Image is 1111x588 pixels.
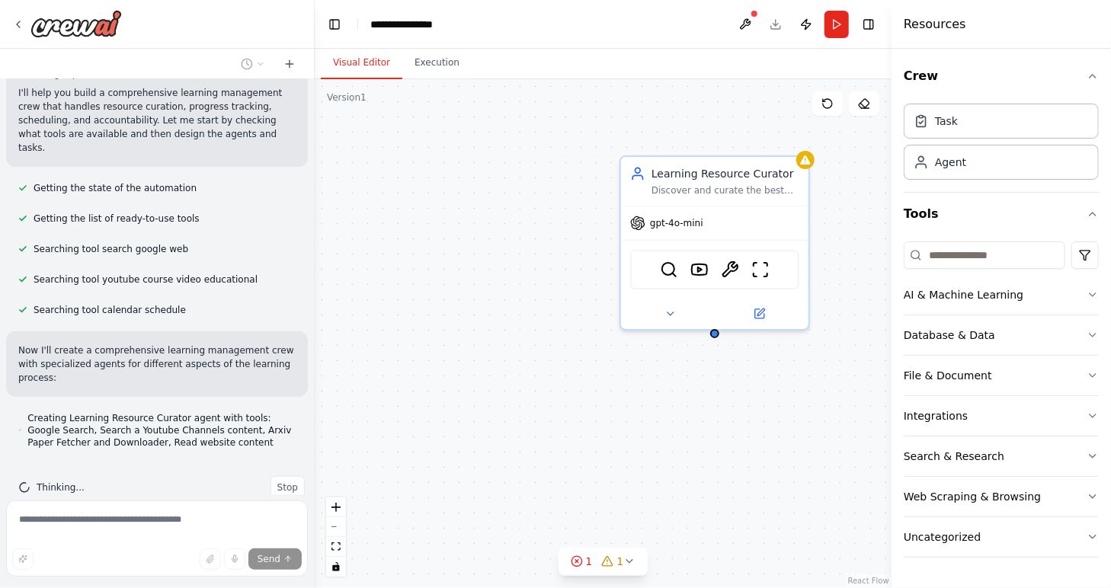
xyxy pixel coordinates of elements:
img: SerplyWebSearchTool [660,260,678,279]
div: Tools [904,235,1099,570]
span: Stop [277,481,298,494]
p: Now I'll create a comprehensive learning management crew with specialized agents for different as... [18,344,296,385]
button: AI & Machine Learning [904,275,1099,315]
h4: Resources [904,15,966,34]
span: gpt-4o-mini [650,217,703,229]
span: Thinking... [37,481,85,494]
button: Hide right sidebar [858,14,879,35]
span: Getting the list of ready-to-use tools [34,213,200,225]
span: Send [258,553,280,565]
div: Discover and curate the best learning resources for {subject} based on {learning_level} and {pref... [652,184,799,197]
button: fit view [326,537,346,557]
button: Execution [402,47,472,79]
div: Web Scraping & Browsing [904,489,1041,504]
button: Visual Editor [321,47,402,79]
button: Integrations [904,396,1099,436]
nav: breadcrumb [370,17,447,32]
div: Learning Resource Curator [652,166,799,181]
button: Stop [271,476,305,499]
img: ScrapeWebsiteTool [751,260,770,279]
button: Tools [904,193,1099,235]
button: File & Document [904,356,1099,395]
span: Searching tool search google web [34,243,188,255]
img: Logo [30,10,122,37]
a: React Flow attribution [848,577,889,585]
button: Start a new chat [277,55,302,73]
div: Uncategorized [904,529,981,545]
div: Version 1 [327,91,367,104]
button: zoom out [326,517,346,537]
button: Open in side panel [716,305,802,323]
button: Upload files [200,548,221,570]
img: YoutubeChannelSearchTool [690,260,709,279]
button: toggle interactivity [326,557,346,577]
button: Database & Data [904,315,1099,355]
div: AI & Machine Learning [904,287,1023,302]
div: Search & Research [904,449,1004,464]
button: zoom in [326,497,346,517]
div: React Flow controls [326,497,346,577]
div: File & Document [904,368,992,383]
button: 11 [559,548,648,576]
img: ArxivPaperTool [721,260,739,279]
p: I'll help you build a comprehensive learning management crew that handles resource curation, prog... [18,86,296,155]
div: Learning Resource CuratorDiscover and curate the best learning resources for {subject} based on {... [620,155,810,331]
div: Agent [935,155,966,170]
button: Switch to previous chat [235,55,271,73]
span: 1 [617,554,624,569]
button: Uncategorized [904,517,1099,557]
span: Getting the state of the automation [34,182,197,194]
div: Task [935,113,958,129]
button: Send [248,548,302,570]
span: 1 [586,554,593,569]
button: Search & Research [904,436,1099,476]
span: Searching tool calendar schedule [34,304,186,316]
button: Click to speak your automation idea [224,548,245,570]
button: Improve this prompt [12,548,34,570]
span: Creating Learning Resource Curator agent with tools: Google Search, Search a Youtube Channels con... [27,412,296,449]
span: Searching tool youtube course video educational [34,273,258,286]
button: Crew [904,55,1099,97]
div: Crew [904,97,1099,192]
button: Hide left sidebar [324,14,345,35]
button: Web Scraping & Browsing [904,477,1099,516]
div: Integrations [904,408,968,423]
div: Database & Data [904,328,995,343]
